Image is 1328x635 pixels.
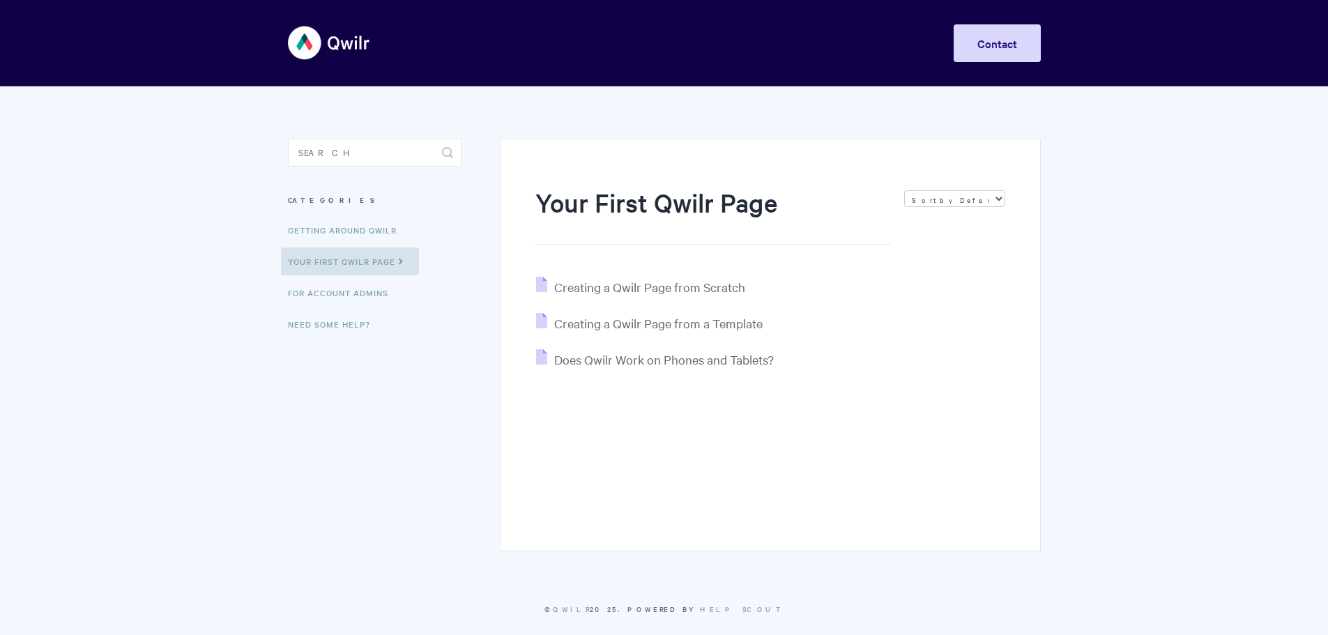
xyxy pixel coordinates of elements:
[553,604,590,614] a: Qwilr
[281,247,419,275] a: Your First Qwilr Page
[288,188,461,213] h3: Categories
[536,279,745,295] a: Creating a Qwilr Page from Scratch
[554,279,745,295] span: Creating a Qwilr Page from Scratch
[627,604,784,614] span: Powered by
[954,24,1041,62] a: Contact
[904,190,1005,207] select: Page reloads on selection
[288,279,399,307] a: For Account Admins
[554,315,763,331] span: Creating a Qwilr Page from a Template
[536,351,774,367] a: Does Qwilr Work on Phones and Tablets?
[288,139,461,167] input: Search
[700,604,784,614] a: Help Scout
[288,216,407,244] a: Getting Around Qwilr
[288,603,1041,615] p: © 2025.
[288,310,381,338] a: Need Some Help?
[288,17,371,69] img: Qwilr Help Center
[536,315,763,331] a: Creating a Qwilr Page from a Template
[554,351,774,367] span: Does Qwilr Work on Phones and Tablets?
[535,185,890,245] h1: Your First Qwilr Page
